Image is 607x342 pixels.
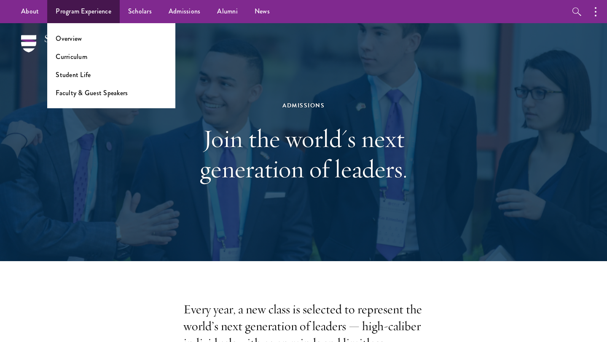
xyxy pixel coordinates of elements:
div: Admissions [158,100,449,111]
a: Overview [56,34,82,43]
h1: Join the world's next generation of leaders. [158,123,449,184]
img: Schwarzman Scholars [21,35,110,64]
a: Curriculum [56,52,87,61]
a: Faculty & Guest Speakers [56,88,128,98]
a: Student Life [56,70,91,80]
